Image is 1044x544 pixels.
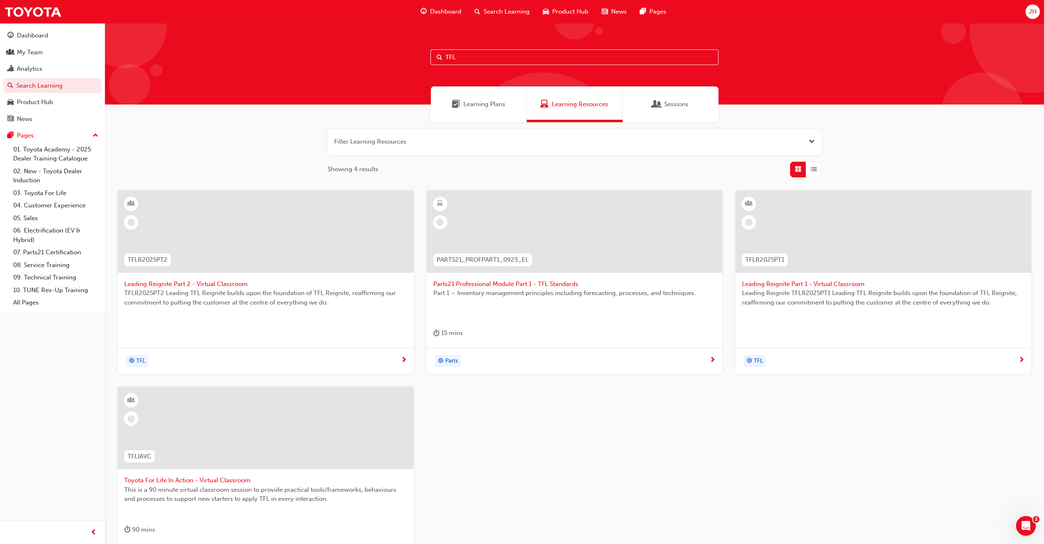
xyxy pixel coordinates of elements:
span: duration-icon [433,328,439,338]
span: TFL [754,356,763,366]
a: News [3,112,102,127]
span: Grid [795,165,801,174]
span: guage-icon [7,32,14,40]
span: Dashboard [430,7,461,16]
button: Open the filter [809,137,815,146]
div: Pages [17,131,34,140]
span: PARTS21_PROFPART1_0923_EL [437,255,529,265]
span: learningRecordVerb_NONE-icon [128,415,135,423]
div: 90 mins [124,525,155,535]
span: people-icon [7,49,14,56]
a: 03. Toyota For Life [10,187,102,200]
span: Parts [445,356,458,366]
a: 06. Electrification (EV & Hybrid) [10,224,102,246]
span: guage-icon [421,7,427,17]
span: news-icon [602,7,608,17]
span: JH [1029,7,1037,16]
a: news-iconNews [595,3,633,20]
span: learningResourceType_INSTRUCTOR_LED-icon [746,198,752,209]
span: target-icon [129,356,135,367]
span: pages-icon [640,7,646,17]
div: News [17,114,33,124]
span: news-icon [7,116,14,123]
span: Showing 4 results [328,165,378,174]
span: learningResourceType_ELEARNING-icon [437,198,443,209]
span: 2 [1033,516,1039,523]
iframe: Intercom live chat [1016,516,1036,536]
span: learningRecordVerb_NONE-icon [436,219,444,226]
span: TFL [136,356,145,366]
button: DashboardMy TeamAnalyticsSearch LearningProduct HubNews [3,26,102,128]
span: learningResourceType_INSTRUCTOR_LED-icon [128,198,134,209]
span: Search Learning [484,7,530,16]
a: guage-iconDashboard [414,3,468,20]
span: pages-icon [7,132,14,139]
div: My Team [17,48,43,57]
a: car-iconProduct Hub [536,3,595,20]
a: 10. TUNE Rev-Up Training [10,284,102,297]
a: Analytics [3,61,102,77]
span: News [611,7,627,16]
span: Toyota For Life In Action - Virtual Classroom [124,476,407,485]
a: 02. New - Toyota Dealer Induction [10,165,102,187]
span: Leading Reignite Part 2 - Virtual Classroom [124,279,407,289]
span: Pages [649,7,666,16]
span: target-icon [746,356,752,367]
a: 01. Toyota Academy - 2025 Dealer Training Catalogue [10,143,102,165]
span: Leading Reignite TFLR2025PT1 Leading TFL Reignite builds upon the foundation of TFL Reignite, rea... [742,288,1025,307]
span: Learning Plans [452,100,460,109]
img: Trak [4,2,62,21]
a: 09. Technical Training [10,271,102,284]
div: 15 mins [433,328,463,338]
span: target-icon [438,356,444,367]
button: Pages [3,128,102,143]
span: This is a 90 minute virtual classroom session to provide practical tools/frameworks, behaviours a... [124,485,407,504]
a: All Pages [10,296,102,309]
span: duration-icon [124,525,130,535]
span: learningRecordVerb_NONE-icon [745,219,753,226]
div: Product Hub [17,98,53,107]
span: TFLR2025PT2 Leading TFL Reignite builds upon the foundation of TFL Reignite, reaffirming our comm... [124,288,407,307]
span: learningResourceType_INSTRUCTOR_LED-icon [128,395,134,406]
span: TFLIAVC [128,452,151,461]
span: List [811,165,817,174]
span: Learning Plans [463,100,505,109]
a: My Team [3,45,102,60]
a: Dashboard [3,28,102,43]
span: Sessions [653,100,661,109]
a: 05. Sales [10,212,102,225]
div: Analytics [17,64,42,74]
input: Search... [430,49,718,65]
span: Parts21 Professional Module Part 1 - TFL Standards [433,279,716,289]
a: pages-iconPages [633,3,673,20]
span: car-icon [7,99,14,106]
span: chart-icon [7,65,14,73]
span: TFLR2025PT2 [128,255,167,265]
span: Learning Resources [552,100,608,109]
span: Search [437,53,442,62]
span: next-icon [1018,357,1025,364]
span: Product Hub [552,7,588,16]
span: Leading Reignite Part 1 - Virtual Classroom [742,279,1025,289]
a: 04. Customer Experience [10,199,102,212]
span: search-icon [7,82,13,90]
span: next-icon [709,357,716,364]
a: Product Hub [3,95,102,110]
span: Sessions [664,100,688,109]
span: next-icon [401,357,407,364]
span: prev-icon [91,528,97,538]
button: JH [1025,5,1040,19]
span: TFLR2025PT1 [745,255,784,265]
a: TFLR2025PT2Leading Reignite Part 2 - Virtual ClassroomTFLR2025PT2 Leading TFL Reignite builds upo... [118,191,414,374]
span: car-icon [543,7,549,17]
div: Dashboard [17,31,48,40]
a: Search Learning [3,78,102,93]
a: TFLR2025PT1Leading Reignite Part 1 - Virtual ClassroomLeading Reignite TFLR2025PT1 Leading TFL Re... [735,191,1031,374]
span: search-icon [474,7,480,17]
span: up-icon [93,130,98,141]
a: PARTS21_PROFPART1_0923_ELParts21 Professional Module Part 1 - TFL StandardsPart 1 – Inventory man... [427,191,723,374]
span: learningRecordVerb_NONE-icon [128,219,135,226]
